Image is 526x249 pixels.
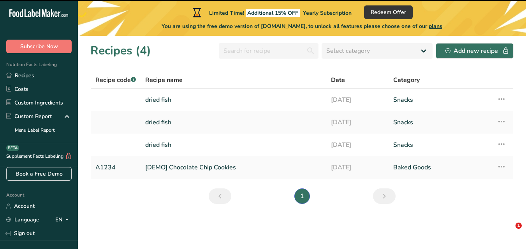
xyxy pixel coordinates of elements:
[393,92,487,108] a: Snacks
[145,114,322,131] a: dried fish
[20,42,58,50] span: Subscribe Now
[436,43,514,59] button: Add new recipe
[331,114,384,131] a: [DATE]
[55,215,72,225] div: EN
[331,75,345,85] span: Date
[6,40,72,53] button: Subscribe Now
[246,9,300,17] span: Additional 15% OFF
[429,23,442,30] span: plans
[6,145,19,151] div: BETA
[371,8,406,16] span: Redeem Offer
[95,76,136,84] span: Recipe code
[331,92,384,108] a: [DATE]
[162,22,442,30] span: You are using the free demo version of [DOMAIN_NAME], to unlock all features please choose one of...
[6,213,39,226] a: Language
[209,188,231,204] a: Previous page
[393,114,487,131] a: Snacks
[331,159,384,176] a: [DATE]
[393,75,420,85] span: Category
[145,75,183,85] span: Recipe name
[6,112,52,120] div: Custom Report
[445,46,504,56] div: Add new recipe
[219,43,318,59] input: Search for recipe
[364,5,413,19] button: Redeem Offer
[90,42,151,59] h1: Recipes (4)
[393,159,487,176] a: Baked Goods
[331,137,384,153] a: [DATE]
[191,8,352,17] div: Limited Time!
[145,159,322,176] a: [DEMO] Chocolate Chip Cookies
[303,9,352,17] span: Yearly Subscription
[145,92,322,108] a: dried fish
[6,167,72,181] a: Book a Free Demo
[145,137,322,153] a: dried fish
[393,137,487,153] a: Snacks
[95,159,136,176] a: A1234
[370,174,526,228] iframe: Intercom notifications message
[515,223,522,229] span: 1
[500,223,518,241] iframe: Intercom live chat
